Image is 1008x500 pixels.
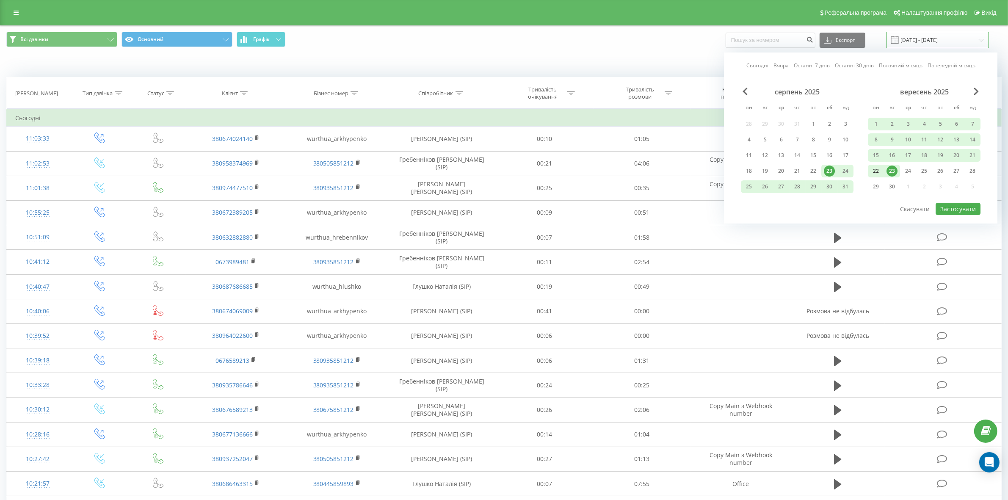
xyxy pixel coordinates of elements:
div: Клієнт [222,90,238,97]
td: 01:05 [593,127,690,151]
div: пн 4 серп 2025 р. [741,133,757,146]
div: 17 [903,150,914,161]
span: Графік [253,36,270,42]
abbr: четвер [918,102,931,115]
div: чт 21 серп 2025 р. [789,165,805,177]
div: чт 28 серп 2025 р. [789,180,805,193]
div: сб 9 серп 2025 р. [821,133,837,146]
div: 11 [743,150,754,161]
div: ср 13 серп 2025 р. [773,149,789,162]
div: 2 [886,119,898,130]
div: пн 1 вер 2025 р. [868,118,884,130]
td: wurthua_hlushko [286,274,387,299]
div: Бізнес номер [314,90,348,97]
a: 380935786646 [212,381,253,389]
div: пт 8 серп 2025 р. [805,133,821,146]
a: 380937252047 [212,455,253,463]
div: 3 [903,119,914,130]
div: Тривалість розмови [617,86,663,100]
div: нд 10 серп 2025 р. [837,133,853,146]
div: ср 3 вер 2025 р. [900,118,916,130]
div: 28 [792,181,803,192]
a: 380974477510 [212,184,253,192]
td: 01:04 [593,422,690,447]
div: 12 [935,134,946,145]
a: 380935851212 [313,381,354,389]
div: 10 [903,134,914,145]
td: 00:26 [496,398,593,422]
div: сб 27 вер 2025 р. [948,165,964,177]
a: Поточний місяць [879,61,922,69]
div: 16 [824,150,835,161]
td: Сьогодні [7,110,1002,127]
div: 6 [776,134,787,145]
div: чт 11 вер 2025 р. [916,133,932,146]
td: Copy Main з Webhook number [690,398,792,422]
div: 10:27:42 [15,451,60,467]
button: Експорт [820,33,865,48]
div: пт 29 серп 2025 р. [805,180,821,193]
div: Статус [147,90,164,97]
abbr: вівторок [759,102,771,115]
td: [PERSON_NAME] [PERSON_NAME] (SIP) [387,398,496,422]
div: вт 9 вер 2025 р. [884,133,900,146]
div: 27 [951,166,962,177]
div: 25 [743,181,754,192]
div: 11:01:38 [15,180,60,196]
button: Всі дзвінки [6,32,117,47]
div: вт 30 вер 2025 р. [884,180,900,193]
div: 23 [824,166,835,177]
div: Тип дзвінка [83,90,113,97]
a: Вчора [773,61,789,69]
td: 01:13 [593,447,690,471]
a: Попередній місяць [928,61,975,69]
div: сб 23 серп 2025 р. [821,165,837,177]
td: Copy Main з Webhook number [690,176,792,200]
div: сб 6 вер 2025 р. [948,118,964,130]
td: 00:10 [496,127,593,151]
a: 380672389205 [212,208,253,216]
td: 00:25 [593,373,690,398]
td: wurthua_arkhypenko [286,299,387,323]
a: 380686463315 [212,480,253,488]
div: сб 16 серп 2025 р. [821,149,837,162]
td: 04:06 [593,151,690,176]
div: нд 31 серп 2025 р. [837,180,853,193]
div: 15 [808,150,819,161]
span: Next Month [974,88,979,95]
td: [PERSON_NAME] (SIP) [387,348,496,373]
div: сб 13 вер 2025 р. [948,133,964,146]
div: 8 [808,134,819,145]
td: [PERSON_NAME] (SIP) [387,447,496,471]
a: 380935851212 [313,184,354,192]
div: нд 3 серп 2025 р. [837,118,853,130]
td: 00:51 [593,200,690,225]
div: 30 [886,181,898,192]
div: ср 24 вер 2025 р. [900,165,916,177]
div: 1 [808,119,819,130]
input: Пошук за номером [726,33,815,48]
div: 17 [840,150,851,161]
td: Office [690,472,792,496]
div: 11 [919,134,930,145]
div: пн 29 вер 2025 р. [868,180,884,193]
td: 00:06 [496,348,593,373]
td: wurthua_arkhypenko [286,200,387,225]
td: 02:54 [593,250,690,274]
div: вт 23 вер 2025 р. [884,165,900,177]
div: 21 [792,166,803,177]
a: 380674024140 [212,135,253,143]
div: ср 17 вер 2025 р. [900,149,916,162]
div: 5 [759,134,770,145]
div: чт 4 вер 2025 р. [916,118,932,130]
div: 19 [759,166,770,177]
a: 380632882880 [212,233,253,241]
abbr: п’ятниця [807,102,820,115]
td: [PERSON_NAME] (SIP) [387,200,496,225]
div: пт 15 серп 2025 р. [805,149,821,162]
div: 10:39:52 [15,328,60,344]
div: 29 [870,181,881,192]
span: Вихід [982,9,997,16]
div: вт 16 вер 2025 р. [884,149,900,162]
div: 21 [967,150,978,161]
